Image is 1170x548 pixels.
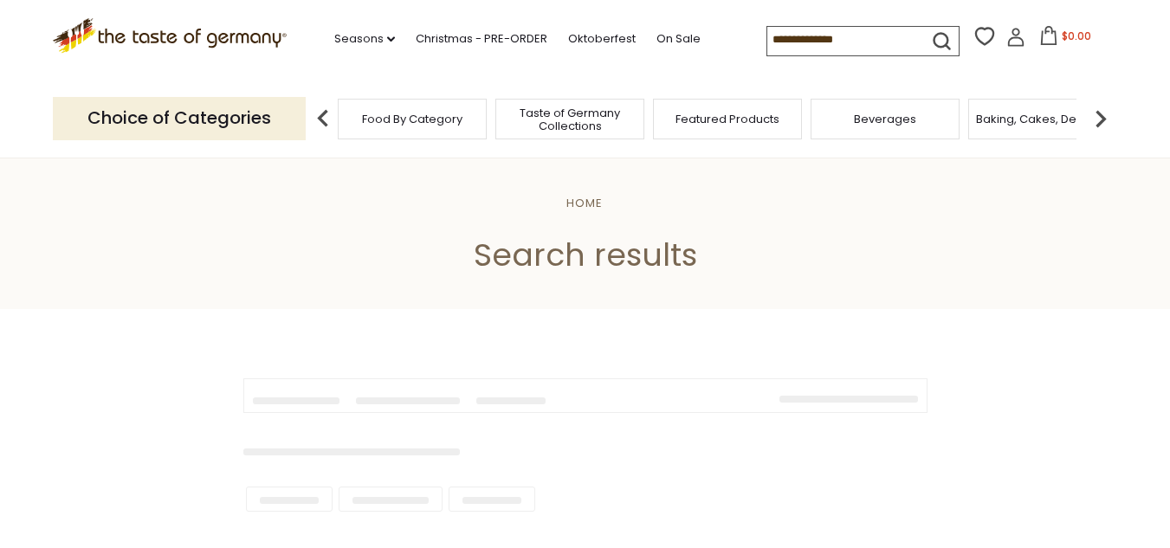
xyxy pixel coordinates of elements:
[656,29,701,48] a: On Sale
[362,113,462,126] a: Food By Category
[1083,101,1118,136] img: next arrow
[568,29,636,48] a: Oktoberfest
[416,29,547,48] a: Christmas - PRE-ORDER
[306,101,340,136] img: previous arrow
[854,113,916,126] a: Beverages
[976,113,1110,126] a: Baking, Cakes, Desserts
[566,195,603,211] a: Home
[501,106,639,132] a: Taste of Germany Collections
[1029,26,1102,52] button: $0.00
[54,235,1116,274] h1: Search results
[1062,29,1091,43] span: $0.00
[334,29,395,48] a: Seasons
[675,113,779,126] a: Featured Products
[53,97,306,139] p: Choice of Categories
